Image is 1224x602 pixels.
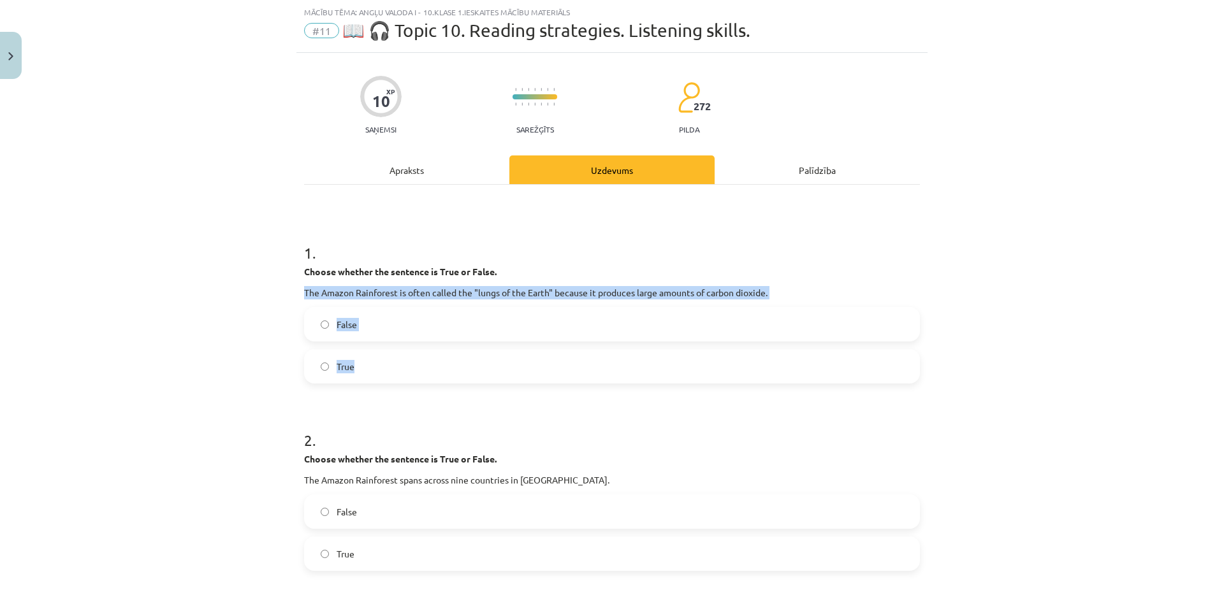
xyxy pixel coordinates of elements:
p: The Amazon Rainforest spans across nine countries in [GEOGRAPHIC_DATA]. [304,473,920,487]
span: True [337,547,354,561]
img: icon-short-line-57e1e144782c952c97e751825c79c345078a6d821885a25fce030b3d8c18986b.svg [515,88,516,91]
strong: Choose whether the sentence is True or False. [304,266,497,277]
img: icon-short-line-57e1e144782c952c97e751825c79c345078a6d821885a25fce030b3d8c18986b.svg [541,103,542,106]
img: icon-short-line-57e1e144782c952c97e751825c79c345078a6d821885a25fce030b3d8c18986b.svg [547,103,548,106]
img: icon-short-line-57e1e144782c952c97e751825c79c345078a6d821885a25fce030b3d8c18986b.svg [515,103,516,106]
span: False [337,318,357,331]
div: Apraksts [304,155,509,184]
strong: Choose whether the sentence is True or False. [304,453,497,464]
p: The Amazon Rainforest is often called the "lungs of the Earth" because it produces large amounts ... [304,286,920,299]
span: True [337,360,354,373]
p: Saņemsi [360,125,402,134]
div: Uzdevums [509,155,715,184]
span: 📖 🎧 Topic 10. Reading strategies. Listening skills. [342,20,750,41]
img: icon-short-line-57e1e144782c952c97e751825c79c345078a6d821885a25fce030b3d8c18986b.svg [521,88,523,91]
div: Mācību tēma: Angļu valoda i - 10.klase 1.ieskaites mācību materiāls [304,8,920,17]
img: icon-short-line-57e1e144782c952c97e751825c79c345078a6d821885a25fce030b3d8c18986b.svg [528,88,529,91]
p: Sarežģīts [516,125,554,134]
div: Palīdzība [715,155,920,184]
span: False [337,505,357,519]
h1: 1 . [304,222,920,261]
img: icon-short-line-57e1e144782c952c97e751825c79c345078a6d821885a25fce030b3d8c18986b.svg [534,88,535,91]
span: #11 [304,23,339,38]
input: True [321,550,329,558]
input: True [321,362,329,371]
p: pilda [679,125,699,134]
input: False [321,508,329,516]
h1: 2 . [304,409,920,448]
div: 10 [372,92,390,110]
img: icon-short-line-57e1e144782c952c97e751825c79c345078a6d821885a25fce030b3d8c18986b.svg [547,88,548,91]
img: icon-close-lesson-0947bae3869378f0d4975bcd49f059093ad1ed9edebbc8119c70593378902aed.svg [8,52,13,61]
img: icon-short-line-57e1e144782c952c97e751825c79c345078a6d821885a25fce030b3d8c18986b.svg [541,88,542,91]
span: XP [386,88,395,95]
img: icon-short-line-57e1e144782c952c97e751825c79c345078a6d821885a25fce030b3d8c18986b.svg [534,103,535,106]
input: False [321,320,329,329]
img: icon-short-line-57e1e144782c952c97e751825c79c345078a6d821885a25fce030b3d8c18986b.svg [553,103,555,106]
span: 272 [694,101,711,112]
img: icon-short-line-57e1e144782c952c97e751825c79c345078a6d821885a25fce030b3d8c18986b.svg [528,103,529,106]
img: icon-short-line-57e1e144782c952c97e751825c79c345078a6d821885a25fce030b3d8c18986b.svg [521,103,523,106]
img: icon-short-line-57e1e144782c952c97e751825c79c345078a6d821885a25fce030b3d8c18986b.svg [553,88,555,91]
img: students-c634bb4e5e11cddfef0936a35e636f08e4e9abd3cc4e673bd6f9a4125e45ecb1.svg [678,82,700,113]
